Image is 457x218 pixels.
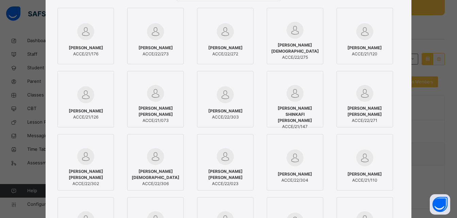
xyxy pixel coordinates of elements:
[69,45,103,51] span: [PERSON_NAME]
[430,194,450,215] button: Open asap
[356,149,373,166] img: default.svg
[208,45,243,51] span: [PERSON_NAME]
[147,148,164,165] img: default.svg
[69,51,103,57] span: ACCE/21/176
[201,181,250,187] span: ACCE/22/023
[217,148,234,165] img: default.svg
[287,22,304,39] img: default.svg
[131,105,180,117] span: [PERSON_NAME] [PERSON_NAME]
[77,23,94,40] img: default.svg
[138,45,173,51] span: [PERSON_NAME]
[271,105,320,124] span: [PERSON_NAME] SHINKAFI [PERSON_NAME]
[69,108,103,114] span: [PERSON_NAME]
[201,168,250,181] span: [PERSON_NAME] [PERSON_NAME]
[131,168,180,181] span: [PERSON_NAME][DEMOGRAPHIC_DATA]
[271,124,320,130] span: ACCE/21/147
[208,108,243,114] span: [PERSON_NAME]
[287,85,304,102] img: default.svg
[347,171,382,177] span: [PERSON_NAME]
[356,23,373,40] img: default.svg
[347,45,382,51] span: [PERSON_NAME]
[61,181,110,187] span: ACCE/22/302
[69,114,103,120] span: ACCE/21/126
[217,23,234,40] img: default.svg
[61,168,110,181] span: [PERSON_NAME] [PERSON_NAME]
[138,51,173,57] span: ACCE/22/273
[131,181,180,187] span: ACCE/22/306
[340,117,389,124] span: ACCE/22/271
[356,85,373,102] img: default.svg
[347,177,382,183] span: ACCE/21/110
[208,51,243,57] span: ACCE/22/272
[287,149,304,166] img: default.svg
[271,54,320,60] span: ACCE/22/275
[217,86,234,103] img: default.svg
[278,177,312,183] span: ACCE/22/304
[147,23,164,40] img: default.svg
[347,51,382,57] span: ACCE/21/120
[131,117,180,124] span: ACCE/21/073
[278,171,312,177] span: [PERSON_NAME]
[77,148,94,165] img: default.svg
[340,105,389,117] span: [PERSON_NAME] [PERSON_NAME]
[208,114,243,120] span: ACCE/22/303
[271,42,320,54] span: [PERSON_NAME][DEMOGRAPHIC_DATA]
[77,86,94,103] img: default.svg
[147,85,164,102] img: default.svg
